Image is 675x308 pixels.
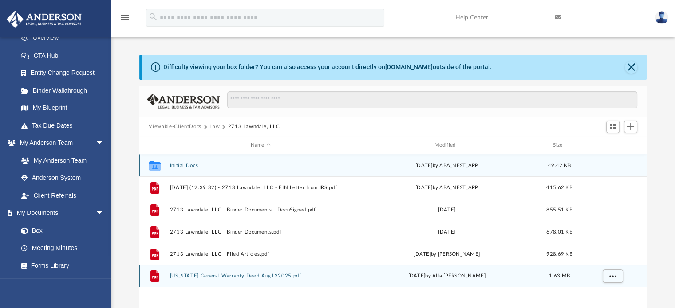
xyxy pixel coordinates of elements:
[12,47,118,64] a: CTA Hub
[546,252,572,257] span: 928.69 KB
[12,29,118,47] a: Overview
[120,12,130,23] i: menu
[12,152,109,169] a: My Anderson Team
[143,141,165,149] div: id
[228,123,280,131] button: 2713 Lawndale, LLC
[355,162,537,170] div: [DATE] by ABA_NEST_APP
[546,185,572,190] span: 415.62 KB
[355,273,537,281] div: [DATE] by Alfa [PERSON_NAME]
[12,274,113,292] a: Notarize
[12,64,118,82] a: Entity Change Request
[149,123,201,131] button: Viewable-ClientDocs
[12,169,113,187] a: Anderson System
[655,11,668,24] img: User Pic
[624,121,637,133] button: Add
[355,184,537,192] div: [DATE] by ABA_NEST_APP
[12,82,118,99] a: Binder Walkthrough
[549,274,570,279] span: 1.63 MB
[12,257,109,274] a: Forms Library
[170,163,351,168] button: Initial Docs
[95,204,113,222] span: arrow_drop_down
[163,62,492,72] div: Difficulty viewing your box folder? You can also access your account directly on outside of the p...
[12,117,118,134] a: Tax Due Dates
[120,17,130,23] a: menu
[6,204,113,222] a: My Documentsarrow_drop_down
[170,229,351,235] button: 2713 Lawndale, LLC - Binder Documents.pdf
[12,222,109,239] a: Box
[355,250,537,258] div: [DATE] by [PERSON_NAME]
[148,12,158,22] i: search
[170,251,351,257] button: 2713 Lawndale, LLC - Filed Articles.pdf
[385,63,433,70] a: [DOMAIN_NAME]
[12,99,113,117] a: My Blueprint
[355,228,537,236] div: [DATE]
[170,207,351,213] button: 2713 Lawndale, LLC - Binder Documents - DocuSigned.pdf
[12,239,113,257] a: Meeting Minutes
[227,91,637,108] input: Search files and folders
[6,134,113,152] a: My Anderson Teamarrow_drop_down
[4,11,84,28] img: Anderson Advisors Platinum Portal
[548,163,570,168] span: 49.42 KB
[546,207,572,212] span: 855.51 KB
[625,61,637,74] button: Close
[355,141,538,149] div: Modified
[355,206,537,214] div: [DATE]
[12,187,113,204] a: Client Referrals
[169,141,351,149] div: Name
[209,123,220,131] button: Law
[546,230,572,234] span: 678.01 KB
[581,141,643,149] div: id
[170,185,351,191] button: [DATE] (12:39:32) - 2713 Lawndale, LLC - EIN Letter from IRS.pdf
[170,273,351,279] button: [US_STATE] General Warranty Deed-Aug132025.pdf
[606,121,620,133] button: Switch to Grid View
[541,141,577,149] div: Size
[95,134,113,152] span: arrow_drop_down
